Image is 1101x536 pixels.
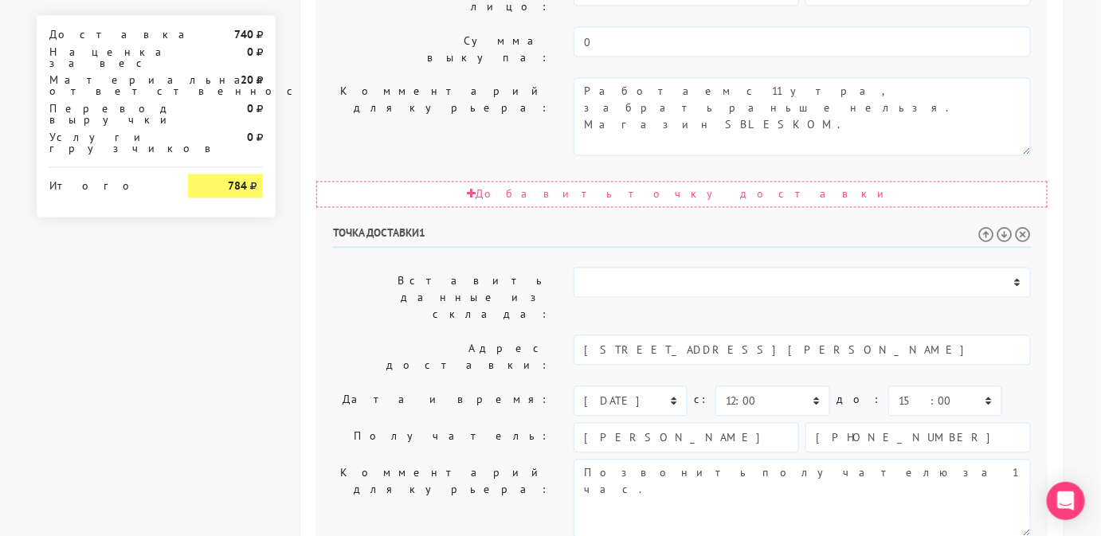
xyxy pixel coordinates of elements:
div: Наценка за вес [37,46,176,68]
strong: 784 [228,179,247,194]
label: Комментарий для курьера: [321,78,562,156]
label: Дата и время: [321,386,562,417]
label: c: [694,386,709,414]
input: Телефон [805,423,1031,453]
strong: 0 [247,45,253,59]
div: Итого [49,174,164,192]
div: Open Intercom Messenger [1047,482,1085,520]
input: Имя [574,423,799,453]
label: до: [837,386,882,414]
label: Получатель: [321,423,562,453]
div: Услуги грузчиков [37,132,176,155]
strong: 0 [247,102,253,116]
span: 1 [419,226,425,241]
strong: 740 [234,27,253,41]
h6: Точка доставки [333,227,1031,248]
strong: 20 [241,73,253,88]
label: Вставить данные из склада: [321,268,562,329]
label: Сумма выкупа: [321,27,562,72]
div: Материальная ответственность [37,75,176,97]
label: Адрес доставки: [321,335,562,380]
strong: 0 [247,131,253,145]
div: Добавить точку доставки [316,182,1048,208]
div: Доставка [37,29,176,40]
div: Перевод выручки [37,104,176,126]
